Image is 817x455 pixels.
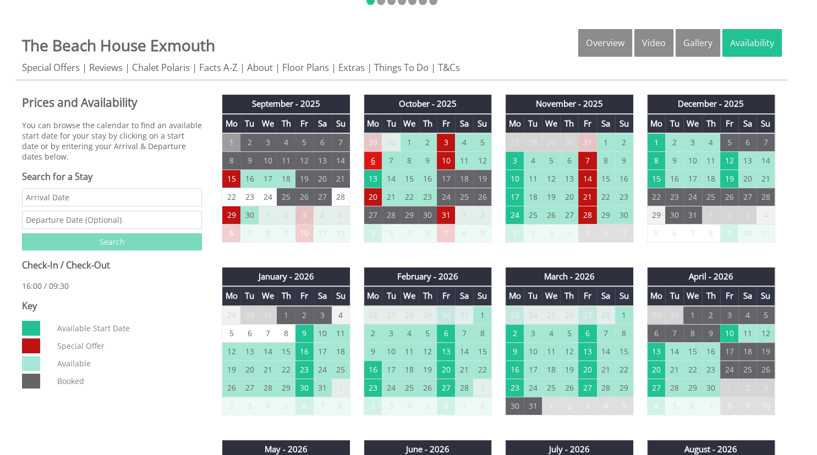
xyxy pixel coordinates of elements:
[756,286,775,305] th: Su
[277,151,295,169] td: 11
[419,133,437,152] td: 2
[473,224,491,242] td: 9
[542,169,560,188] td: 12
[277,114,295,133] th: Th
[756,188,775,206] td: 28
[295,188,314,206] td: 26
[720,133,738,152] td: 5
[259,206,277,224] td: 1
[647,114,665,133] th: Mo
[364,188,382,206] td: 20
[314,306,332,325] td: 3
[542,306,560,325] td: 25
[240,151,259,169] td: 9
[473,306,491,325] td: 1
[314,188,332,206] td: 27
[722,29,782,57] a: Availability
[455,114,473,133] th: Sa
[524,133,542,152] td: 28
[647,188,665,206] td: 22
[720,151,738,169] td: 12
[222,151,240,169] td: 8
[647,151,665,169] td: 8
[615,133,633,152] td: 2
[756,133,775,152] td: 7
[578,29,632,57] a: Overview
[615,306,633,325] td: 1
[615,169,633,188] td: 16
[615,224,633,242] td: 7
[615,114,633,133] th: Su
[702,188,720,206] td: 25
[22,35,215,56] a: The Beach House Exmouth
[665,286,683,305] th: Tu
[295,286,314,305] th: Fr
[437,114,455,133] th: Fr
[401,324,419,342] td: 4
[560,306,578,325] td: 26
[222,169,240,188] td: 15
[720,206,738,224] td: 2
[473,114,491,133] th: Su
[683,114,701,133] th: We
[401,169,419,188] td: 15
[332,169,350,188] td: 21
[22,281,202,291] p: 16:00 / 09:30
[560,133,578,152] td: 30
[259,306,277,325] td: 31
[560,224,578,242] td: 4
[132,61,190,74] a: Chalet Polaris
[560,286,578,305] th: Th
[295,324,314,342] td: 9
[332,114,350,133] th: Su
[647,286,665,305] th: Mo
[419,188,437,206] td: 23
[738,169,756,188] td: 20
[665,188,683,206] td: 23
[332,286,350,305] th: Su
[455,133,473,152] td: 4
[542,114,560,133] th: We
[259,114,277,133] th: We
[542,206,560,224] td: 26
[542,224,560,242] td: 3
[419,151,437,169] td: 9
[542,151,560,169] td: 5
[455,324,473,342] td: 7
[437,169,455,188] td: 17
[437,188,455,206] td: 24
[702,306,720,325] td: 2
[364,114,382,133] th: Mo
[665,114,683,133] th: Tu
[455,206,473,224] td: 1
[647,206,665,224] td: 29
[437,206,455,224] td: 31
[419,324,437,342] td: 5
[259,286,277,305] th: We
[756,169,775,188] td: 21
[314,133,332,152] td: 6
[22,95,202,110] a: Prices and Availability
[259,133,277,152] td: 3
[22,211,202,229] input: Departure Date (Optional)
[702,206,720,224] td: 1
[314,286,332,305] th: Sa
[578,114,596,133] th: Fr
[419,306,437,325] td: 29
[382,306,400,325] td: 27
[332,306,350,325] td: 4
[364,151,382,169] td: 6
[437,133,455,152] td: 3
[455,188,473,206] td: 25
[259,188,277,206] td: 24
[720,224,738,242] td: 9
[277,188,295,206] td: 25
[277,286,295,305] th: Th
[382,133,400,152] td: 30
[578,151,596,169] td: 7
[364,324,382,342] td: 2
[455,286,473,305] th: Sa
[524,151,542,169] td: 4
[738,151,756,169] td: 13
[524,306,542,325] td: 24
